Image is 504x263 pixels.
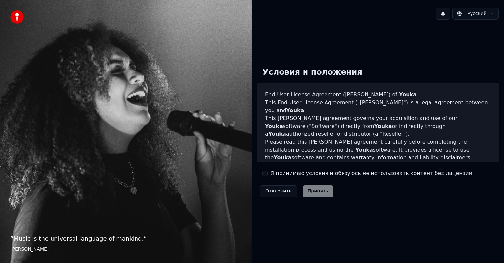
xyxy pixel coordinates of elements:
[257,62,367,83] div: Условия и положения
[399,91,417,98] span: Youka
[265,114,491,138] p: This [PERSON_NAME] agreement governs your acquisition and use of our software ("Software") direct...
[374,123,392,129] span: Youka
[260,185,297,197] button: Отклонить
[355,147,373,153] span: Youka
[10,10,24,24] img: youka
[10,234,241,243] p: “ Music is the universal language of mankind. ”
[10,246,241,253] footer: [PERSON_NAME]
[265,123,283,129] span: Youka
[286,107,304,113] span: Youka
[274,154,291,161] span: Youka
[265,162,491,193] p: If you register for a free trial of the software, this [PERSON_NAME] agreement will also govern t...
[268,131,286,137] span: Youka
[265,138,491,162] p: Please read this [PERSON_NAME] agreement carefully before completing the installation process and...
[265,99,491,114] p: This End-User License Agreement ("[PERSON_NAME]") is a legal agreement between you and
[265,91,491,99] h3: End-User License Agreement ([PERSON_NAME]) of
[270,170,472,177] label: Я принимаю условия и обязуюсь не использовать контент без лицензии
